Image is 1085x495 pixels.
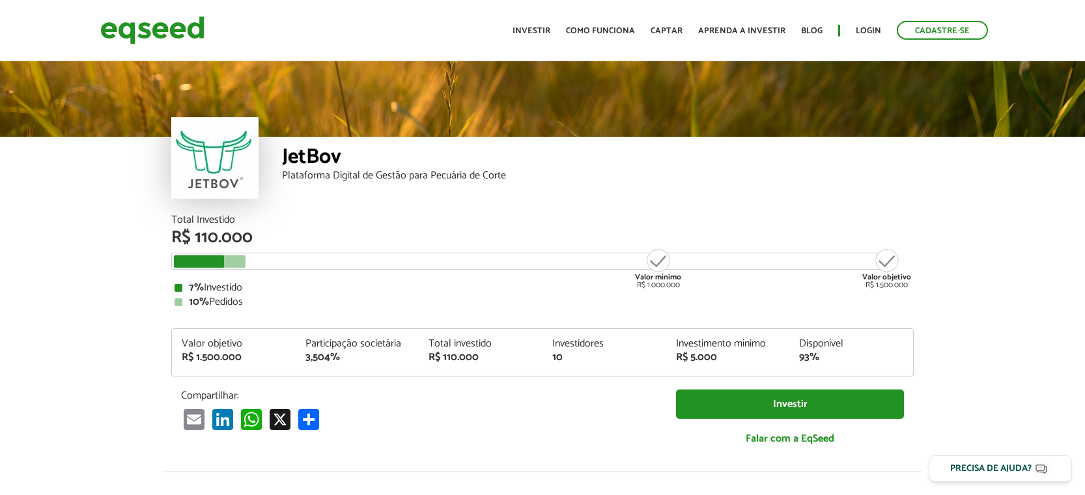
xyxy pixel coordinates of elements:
[171,229,914,246] div: R$ 110.000
[676,339,780,349] div: Investimento mínimo
[897,21,988,40] a: Cadastre-se
[175,283,910,293] div: Investido
[799,352,903,363] div: 93%
[100,13,204,48] img: EqSeed
[175,297,910,307] div: Pedidos
[296,408,322,430] a: Compartilhar
[676,352,780,363] div: R$ 5.000
[181,408,207,430] a: Email
[676,425,904,452] a: Falar com a EqSeed
[182,352,286,363] div: R$ 1.500.000
[429,352,533,363] div: R$ 110.000
[238,408,264,430] a: WhatsApp
[651,27,683,35] a: Captar
[862,247,911,289] div: R$ 1.500.000
[799,339,903,349] div: Disponível
[513,27,550,35] a: Investir
[267,408,293,430] a: X
[676,389,904,419] a: Investir
[635,271,681,283] strong: Valor mínimo
[189,293,209,311] strong: 10%
[282,171,914,181] div: Plataforma Digital de Gestão para Pecuária de Corte
[171,215,914,225] div: Total Investido
[181,389,656,402] p: Compartilhar:
[634,247,683,289] div: R$ 1.000.000
[566,27,635,35] a: Como funciona
[210,408,236,430] a: LinkedIn
[305,339,410,349] div: Participação societária
[182,339,286,349] div: Valor objetivo
[862,271,911,283] strong: Valor objetivo
[552,352,656,363] div: 10
[698,27,785,35] a: Aprenda a investir
[856,27,881,35] a: Login
[189,279,204,296] strong: 7%
[305,352,410,363] div: 3,504%
[552,339,656,349] div: Investidores
[801,27,823,35] a: Blog
[282,147,914,171] div: JetBov
[429,339,533,349] div: Total investido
